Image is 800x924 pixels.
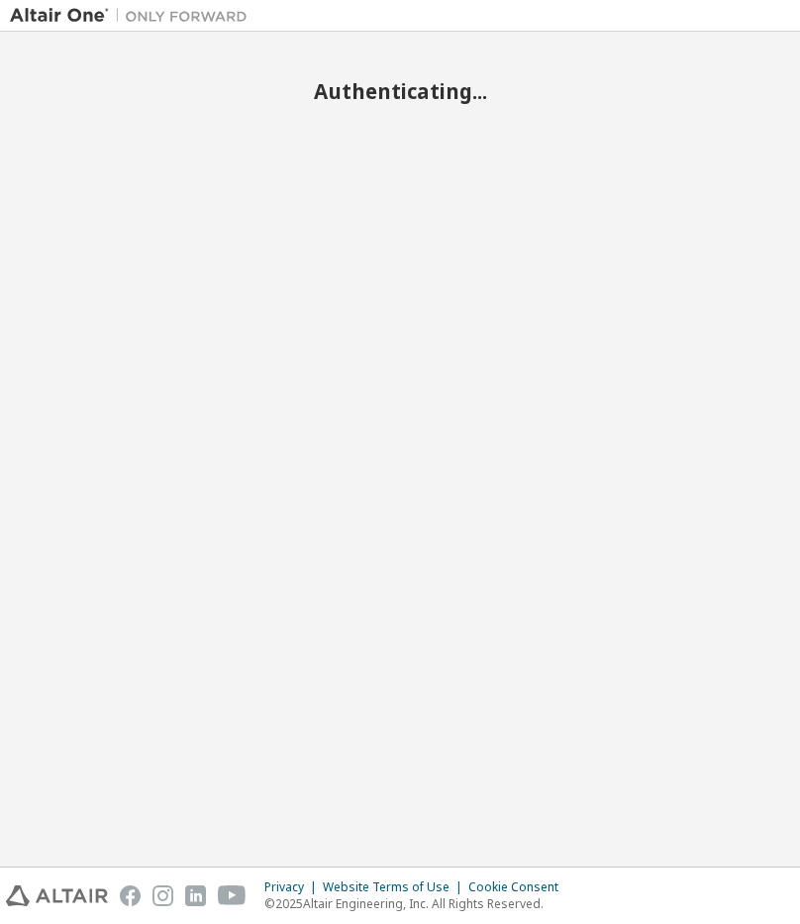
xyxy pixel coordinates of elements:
[323,879,468,895] div: Website Terms of Use
[468,879,570,895] div: Cookie Consent
[264,895,570,912] p: © 2025 Altair Engineering, Inc. All Rights Reserved.
[120,885,141,906] img: facebook.svg
[264,879,323,895] div: Privacy
[185,885,206,906] img: linkedin.svg
[218,885,247,906] img: youtube.svg
[10,6,257,26] img: Altair One
[6,885,108,906] img: altair_logo.svg
[152,885,173,906] img: instagram.svg
[10,78,790,104] h2: Authenticating...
